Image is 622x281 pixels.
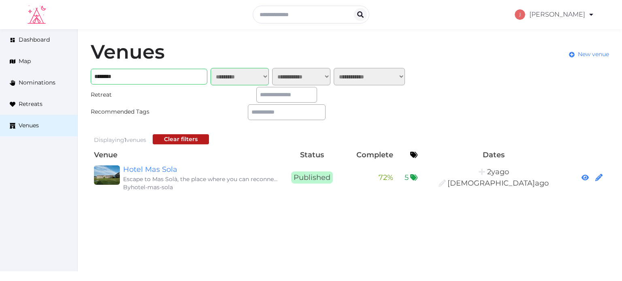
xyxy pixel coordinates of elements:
th: Venue [91,148,282,162]
span: Published [291,171,333,184]
th: Complete [342,148,396,162]
div: By hotel-mas-sola [123,183,279,191]
a: New venue [569,50,609,59]
div: Recommended Tags [91,108,168,116]
span: 2:09PM, October 6th, 2023 [487,167,509,176]
div: Escape to Mas Solà, the place where you can reconnect with nature and recharge your energy. We co... [123,175,279,183]
div: Clear filters [164,135,198,144]
span: Venues [19,121,39,130]
span: New venue [578,50,609,59]
span: 72 % [379,173,393,182]
th: Dates [421,148,567,162]
span: 9:14PM, November 7th, 2024 [447,179,549,188]
span: Map [19,57,31,65]
h1: Venues [91,42,165,61]
img: Hotel Mas Sola [94,165,120,185]
span: 5 [405,172,409,183]
span: Nominations [19,78,55,87]
span: 1 [124,136,126,144]
button: Clear filters [153,134,209,144]
div: Displaying venues [94,136,146,144]
a: [PERSON_NAME] [515,3,594,26]
div: Retreat [91,91,168,99]
span: Dashboard [19,36,50,44]
span: Retreats [19,100,43,108]
a: Hotel Mas Sola [123,164,279,175]
th: Status [282,148,342,162]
